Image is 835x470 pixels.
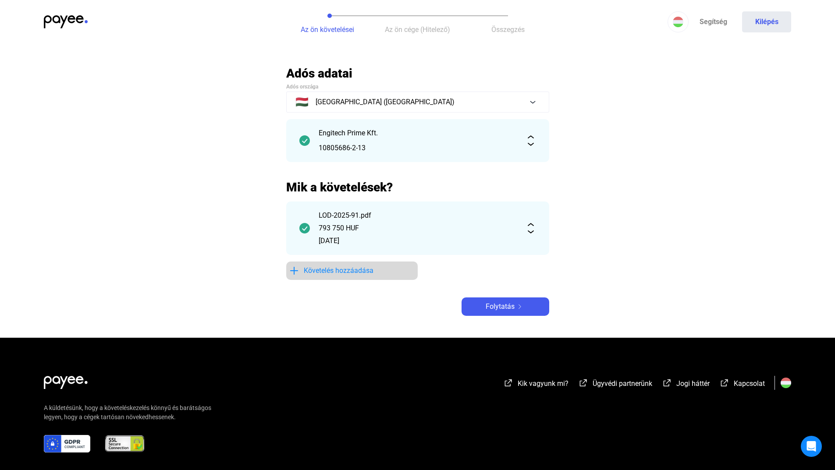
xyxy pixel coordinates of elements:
[719,381,765,389] a: external-link-whiteKapcsolat
[578,381,652,389] a: external-link-whiteÜgyvédi partnerünk
[673,17,683,27] img: HU
[319,236,517,246] div: [DATE]
[286,66,549,81] h2: Adós adatai
[662,381,710,389] a: external-link-whiteJogi háttér
[662,378,672,387] img: external-link-white
[503,381,569,389] a: external-link-whiteKik vagyunk mi?
[295,97,309,107] span: 🇭🇺
[299,223,310,233] img: checkmark-darker-green-circle
[491,25,525,34] span: Összegzés
[319,210,517,221] div: LOD-2025-91.pdf
[286,92,549,113] button: 🇭🇺[GEOGRAPHIC_DATA] ([GEOGRAPHIC_DATA])
[734,379,765,388] span: Kapcsolat
[515,304,525,309] img: arrow-right-white
[668,11,689,32] button: HU
[719,378,730,387] img: external-link-white
[319,143,517,153] div: 10805686-2-13
[301,25,354,34] span: Az ön követelései
[462,297,549,316] button: Folytatásarrow-right-white
[689,11,738,32] a: Segítség
[319,128,517,138] div: Engitech Prime Kft.
[316,97,455,107] span: [GEOGRAPHIC_DATA] ([GEOGRAPHIC_DATA])
[526,223,536,233] img: expand
[486,301,515,312] span: Folytatás
[742,11,791,32] button: Kilépés
[593,379,652,388] span: Ügyvédi partnerünk
[286,84,318,90] span: Adós országa
[104,435,145,452] img: ssl
[44,15,88,28] img: payee-logo
[304,265,373,276] span: Követelés hozzáadása
[286,180,549,195] h2: Mik a követelések?
[801,436,822,457] div: Open Intercom Messenger
[676,379,710,388] span: Jogi háttér
[299,135,310,146] img: checkmark-darker-green-circle
[319,223,517,233] div: 793 750 HUF
[44,371,88,389] img: white-payee-white-dot.svg
[578,378,589,387] img: external-link-white
[503,378,514,387] img: external-link-white
[518,379,569,388] span: Kik vagyunk mi?
[526,135,536,146] img: expand
[286,262,418,280] button: plus-blueKövetelés hozzáadása
[385,25,450,34] span: Az ön cége (Hitelező)
[44,435,90,452] img: gdpr
[781,378,791,388] img: HU.svg
[289,265,299,276] img: plus-blue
